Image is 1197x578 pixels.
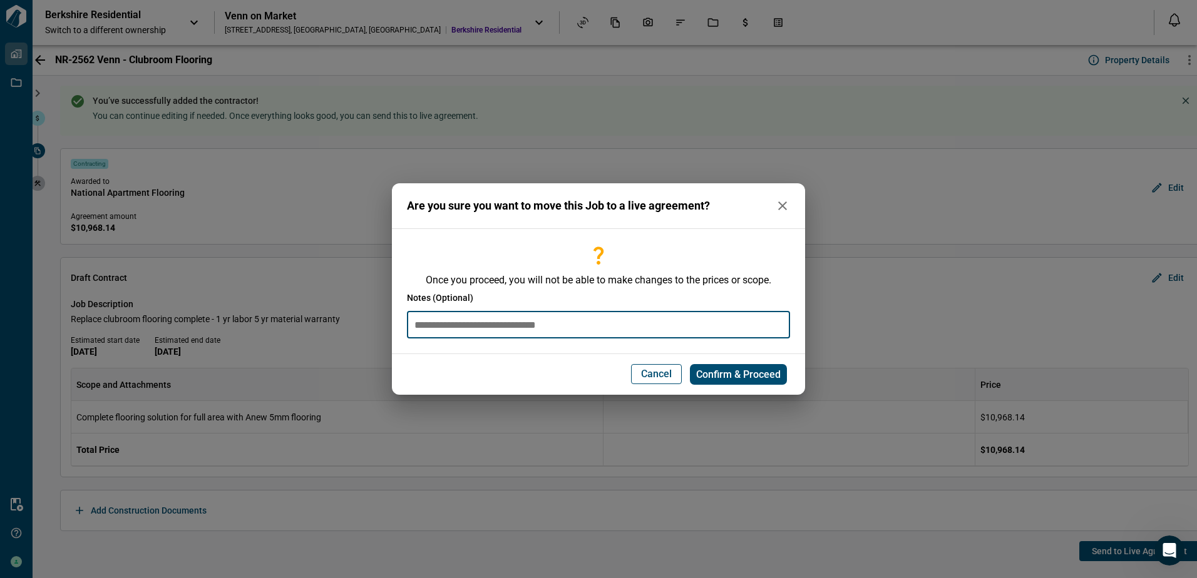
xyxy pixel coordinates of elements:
[407,274,790,286] span: Once you proceed, you will not be able to make changes to the prices or scope.
[631,364,682,384] button: Cancel
[407,292,473,304] span: Notes (Optional)
[690,364,787,385] button: Confirm & Proceed
[1154,535,1184,565] iframe: Intercom live chat
[641,368,672,380] span: Cancel
[696,368,781,381] span: Confirm & Proceed
[407,200,710,212] span: Are you sure you want to move this Job to a live agreement?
